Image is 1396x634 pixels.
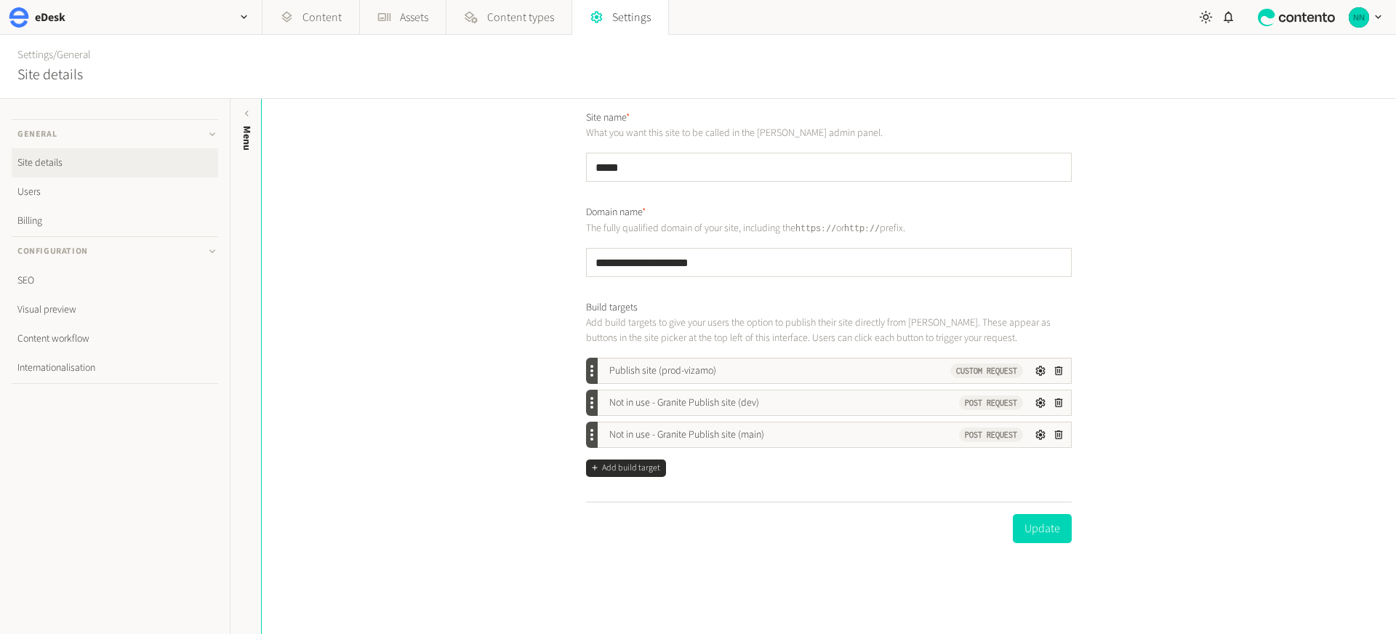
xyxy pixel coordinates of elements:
span: Not in use - Granite Publish site (dev) [609,396,759,411]
a: Users [12,177,218,206]
code: Custom Request [950,364,1023,378]
p: The fully qualified domain of your site, including the or prefix. [586,220,1072,236]
img: eDesk [9,7,29,28]
label: Domain name [586,205,646,220]
span: Menu [239,126,254,151]
h2: Site details [17,64,83,86]
a: Settings [17,47,53,63]
span: / [53,47,57,63]
img: Nikola Nikolov [1349,7,1369,28]
p: What you want this site to be called in the [PERSON_NAME] admin panel. [586,126,1072,141]
span: Publish site (prod-vizamo) [609,364,716,379]
code: http:// [844,222,880,233]
a: Content workflow [12,324,218,353]
a: Site details [12,148,218,177]
a: Visual preview [12,295,218,324]
p: Add build targets to give your users the option to publish their site directly from [PERSON_NAME]... [586,316,1072,346]
button: Add build target [586,460,666,477]
code: POST Request [959,396,1023,410]
label: Site name [586,111,630,126]
a: Internationalisation [12,353,218,382]
span: General [57,47,91,63]
code: https:// [795,222,836,233]
h2: eDesk [35,9,65,26]
a: SEO [12,266,218,295]
label: Build targets [586,300,638,316]
span: General [17,128,57,141]
a: Billing [12,206,218,236]
span: Not in use - Granite Publish site (main) [609,428,764,443]
span: Configuration [17,245,88,258]
span: Content types [487,9,554,26]
span: Settings [612,9,651,26]
button: Update [1013,514,1072,543]
code: POST Request [959,428,1023,442]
